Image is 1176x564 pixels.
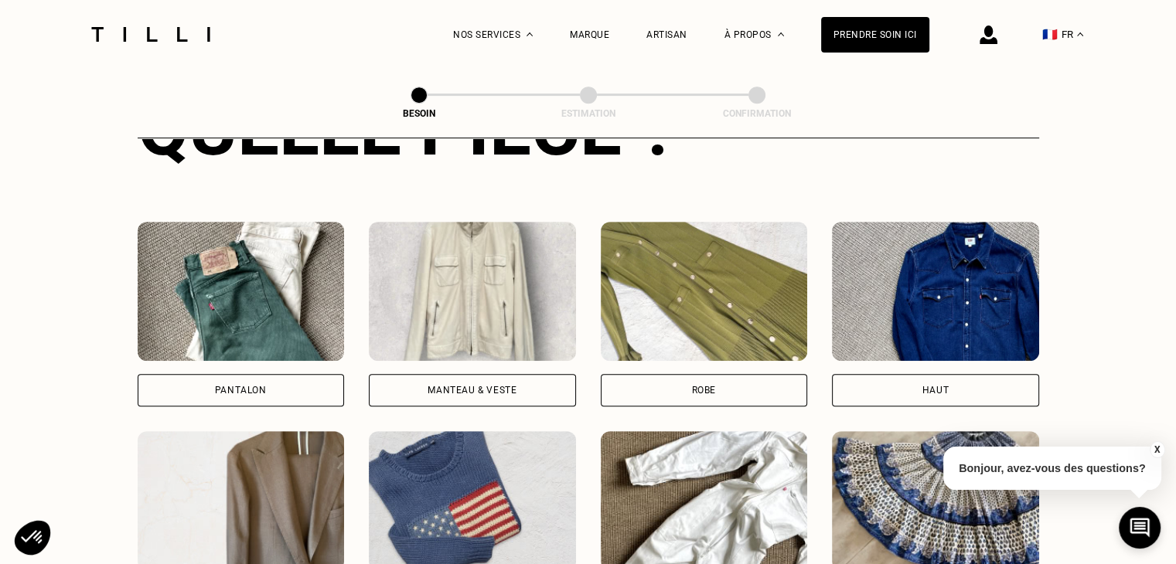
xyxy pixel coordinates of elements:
img: Tilli retouche votre Haut [832,222,1039,361]
img: Menu déroulant à propos [778,32,784,36]
img: menu déroulant [1077,32,1083,36]
a: Artisan [646,29,687,40]
img: icône connexion [980,25,997,44]
img: Tilli retouche votre Robe [601,222,808,361]
img: Tilli retouche votre Pantalon [138,222,345,361]
a: Marque [570,29,609,40]
p: Bonjour, avez-vous des questions? [943,447,1161,490]
img: Menu déroulant [527,32,533,36]
img: Tilli retouche votre Manteau & Veste [369,222,576,361]
div: Robe [692,386,716,395]
img: Logo du service de couturière Tilli [86,27,216,42]
div: Manteau & Veste [428,386,516,395]
button: X [1149,441,1164,458]
a: Prendre soin ici [821,17,929,53]
span: 🇫🇷 [1042,27,1058,42]
div: Haut [922,386,949,395]
div: Besoin [342,108,496,119]
div: Confirmation [680,108,834,119]
div: Estimation [511,108,666,119]
div: Pantalon [215,386,267,395]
